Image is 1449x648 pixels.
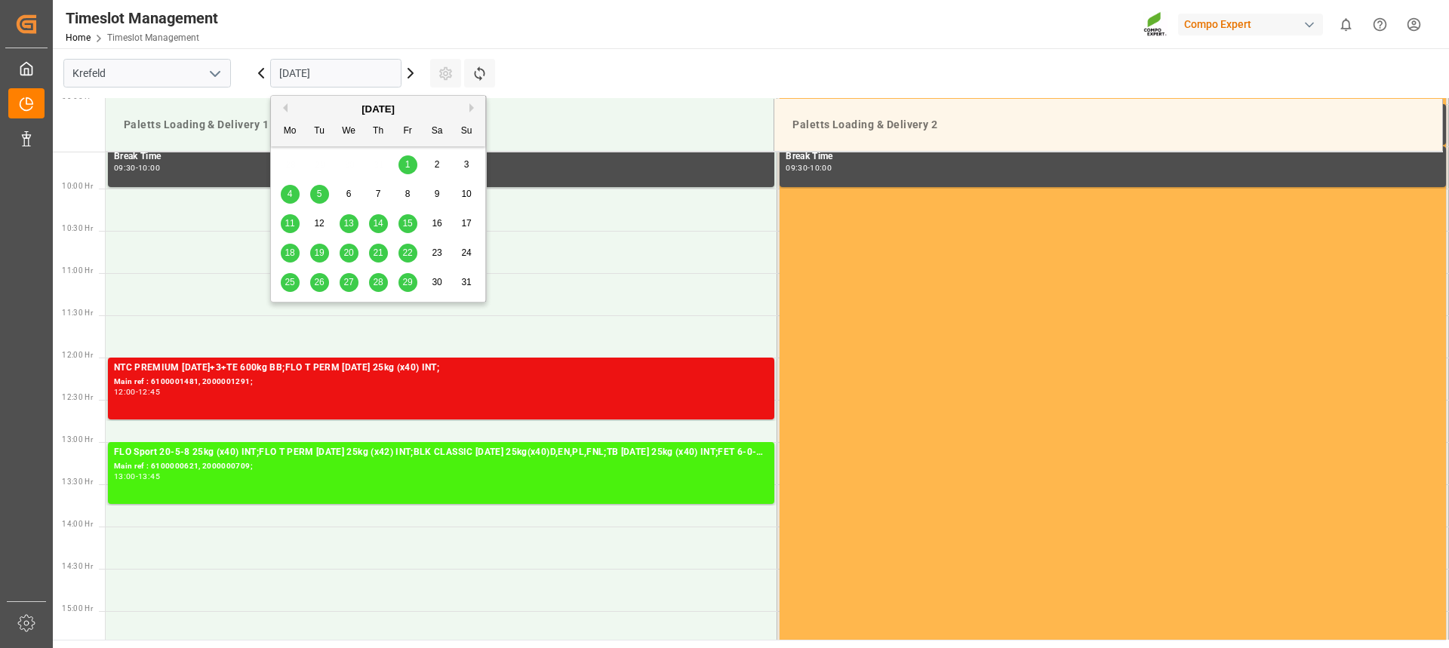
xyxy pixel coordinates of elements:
span: 18 [285,247,294,258]
span: 28 [373,277,383,287]
div: Timeslot Management [66,7,218,29]
div: Choose Wednesday, August 27th, 2025 [340,273,358,292]
div: month 2025-08 [275,150,481,297]
div: Choose Thursday, August 7th, 2025 [369,185,388,204]
div: 09:30 [114,164,136,171]
div: Choose Monday, August 4th, 2025 [281,185,300,204]
div: Choose Tuesday, August 12th, 2025 [310,214,329,233]
div: Choose Monday, August 18th, 2025 [281,244,300,263]
div: 13:45 [138,473,160,480]
span: 11:00 Hr [62,266,93,275]
button: open menu [203,62,226,85]
div: Choose Wednesday, August 13th, 2025 [340,214,358,233]
span: 16 [432,218,441,229]
input: Type to search/select [63,59,231,88]
div: Main ref : 6100000621, 2000000709; [114,460,768,473]
input: DD.MM.YYYY [270,59,401,88]
div: Choose Sunday, August 17th, 2025 [457,214,476,233]
span: 19 [314,247,324,258]
span: 22 [402,247,412,258]
div: Choose Friday, August 29th, 2025 [398,273,417,292]
span: 4 [288,189,293,199]
button: Previous Month [278,103,288,112]
span: 12 [314,218,324,229]
span: 17 [461,218,471,229]
span: 14 [373,218,383,229]
button: Next Month [469,103,478,112]
div: Break Time [114,149,768,164]
img: Screenshot%202023-09-29%20at%2010.02.21.png_1712312052.png [1143,11,1168,38]
span: 5 [317,189,322,199]
div: Sa [428,122,447,141]
div: - [136,388,138,395]
span: 15:00 Hr [62,604,93,613]
div: Choose Friday, August 15th, 2025 [398,214,417,233]
span: 10 [461,189,471,199]
span: 9 [435,189,440,199]
span: 3 [464,159,469,170]
span: 12:00 Hr [62,351,93,359]
span: 2 [435,159,440,170]
div: Break Time [786,149,1440,164]
div: Paletts Loading & Delivery 1 [118,111,761,139]
span: 25 [285,277,294,287]
div: Choose Saturday, August 30th, 2025 [428,273,447,292]
div: [DATE] [271,102,485,117]
span: 11:30 Hr [62,309,93,317]
div: Choose Sunday, August 10th, 2025 [457,185,476,204]
div: Choose Tuesday, August 26th, 2025 [310,273,329,292]
div: 10:00 [138,164,160,171]
div: 09:30 [786,164,808,171]
span: 12:30 Hr [62,393,93,401]
div: Main ref : 6100001481, 2000001291; [114,376,768,388]
span: 13:30 Hr [62,478,93,486]
button: show 0 new notifications [1329,8,1363,41]
div: Choose Saturday, August 2nd, 2025 [428,155,447,174]
div: 10:00 [810,164,832,171]
div: - [136,164,138,171]
div: Mo [281,122,300,141]
button: Help Center [1363,8,1397,41]
div: Choose Tuesday, August 5th, 2025 [310,185,329,204]
div: Choose Monday, August 25th, 2025 [281,273,300,292]
span: 6 [346,189,352,199]
button: Compo Expert [1178,10,1329,38]
div: Choose Sunday, August 3rd, 2025 [457,155,476,174]
span: 8 [405,189,411,199]
span: 15 [402,218,412,229]
span: 10:00 Hr [62,182,93,190]
div: Choose Saturday, August 23rd, 2025 [428,244,447,263]
span: 24 [461,247,471,258]
div: Choose Saturday, August 16th, 2025 [428,214,447,233]
span: 29 [402,277,412,287]
div: Fr [398,122,417,141]
span: 14:00 Hr [62,520,93,528]
span: 13:00 Hr [62,435,93,444]
div: 13:00 [114,473,136,480]
span: 30 [432,277,441,287]
span: 7 [376,189,381,199]
div: 12:00 [114,388,136,395]
div: Compo Expert [1178,14,1323,35]
div: Th [369,122,388,141]
span: 23 [432,247,441,258]
div: Choose Thursday, August 21st, 2025 [369,244,388,263]
span: 26 [314,277,324,287]
div: Paletts Loading & Delivery 2 [786,111,1430,139]
span: 11 [285,218,294,229]
div: Choose Thursday, August 28th, 2025 [369,273,388,292]
div: Choose Sunday, August 24th, 2025 [457,244,476,263]
div: Choose Monday, August 11th, 2025 [281,214,300,233]
div: Choose Wednesday, August 6th, 2025 [340,185,358,204]
div: Choose Sunday, August 31st, 2025 [457,273,476,292]
div: Choose Saturday, August 9th, 2025 [428,185,447,204]
div: Choose Thursday, August 14th, 2025 [369,214,388,233]
div: Choose Friday, August 22nd, 2025 [398,244,417,263]
div: FLO Sport 20-5-8 25kg (x40) INT;FLO T PERM [DATE] 25kg (x42) INT;BLK CLASSIC [DATE] 25kg(x40)D,EN... [114,445,768,460]
div: Choose Tuesday, August 19th, 2025 [310,244,329,263]
span: 27 [343,277,353,287]
div: Tu [310,122,329,141]
span: 1 [405,159,411,170]
span: 20 [343,247,353,258]
div: - [808,164,810,171]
